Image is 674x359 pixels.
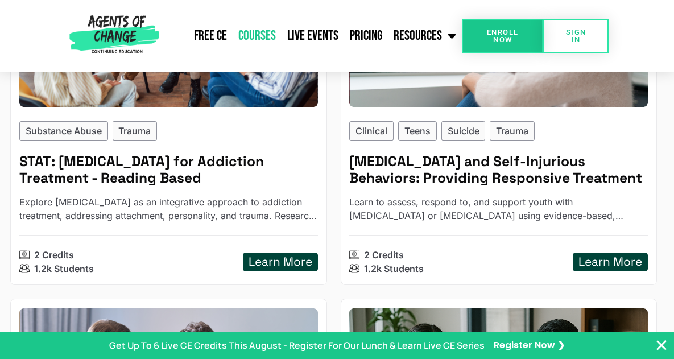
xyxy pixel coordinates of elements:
p: Get Up To 6 Live CE Credits This August - Register For Our Lunch & Learn Live CE Series [109,339,485,352]
a: Register Now ❯ [494,339,565,352]
a: Free CE [188,22,233,50]
p: 2 Credits [34,248,74,262]
a: Live Events [282,22,344,50]
button: Close Banner [655,339,668,352]
a: SIGN IN [543,19,609,53]
nav: Menu [163,22,462,50]
h5: STAT: Schema Therapy for Addiction Treatment - Reading Based [19,153,318,187]
p: Learn to assess, respond to, and support youth with suicidal ideation or self-harm using evidence... [349,195,648,222]
p: Trauma [496,124,528,138]
p: Teens [404,124,431,138]
p: Clinical [355,124,387,138]
p: Trauma [118,124,151,138]
a: Enroll Now [462,19,543,53]
p: Explore Schema Therapy as an integrative approach to addiction treatment, addressing attachment, ... [19,195,318,222]
h5: Learn More [578,255,642,269]
h5: Learn More [249,255,312,269]
span: SIGN IN [561,28,590,43]
a: Pricing [344,22,388,50]
a: Resources [388,22,462,50]
p: 1.2k Students [364,262,424,275]
p: 1.2k Students [34,262,94,275]
p: 2 Credits [364,248,404,262]
p: Suicide [448,124,479,138]
a: Courses [233,22,282,50]
p: Substance Abuse [26,124,102,138]
h5: Suicidal Ideation and Self-Injurious Behaviors: Providing Responsive Treatment [349,153,648,187]
span: Enroll Now [480,28,525,43]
